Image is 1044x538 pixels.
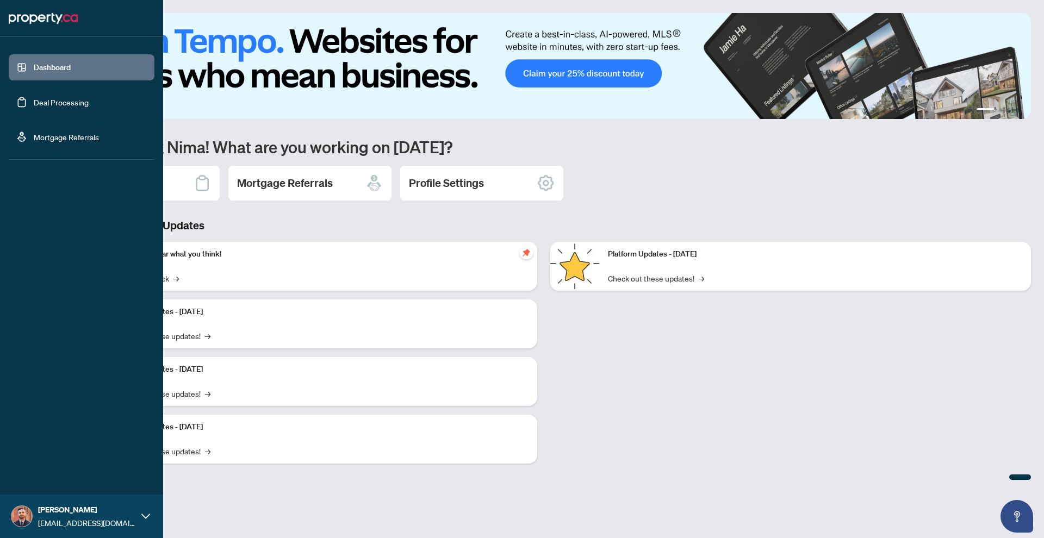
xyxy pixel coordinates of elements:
span: → [205,387,210,399]
p: Platform Updates - [DATE] [114,421,529,433]
img: Slide 0 [57,13,1031,119]
span: → [173,272,179,284]
a: Dashboard [34,62,71,72]
span: pushpin [520,246,533,259]
a: Check out these updates!→ [608,272,704,284]
h2: Mortgage Referrals [237,176,333,191]
span: → [699,272,704,284]
span: [PERSON_NAME] [38,504,136,516]
a: Deal Processing [34,97,89,107]
button: 3 [1007,108,1011,112]
p: Platform Updates - [DATE] [114,364,529,376]
span: [EMAIL_ADDRESS][DOMAIN_NAME] [38,517,136,529]
h3: Brokerage & Industry Updates [57,218,1031,233]
button: Open asap [1000,500,1033,533]
button: 4 [1016,108,1020,112]
span: → [205,330,210,342]
button: 1 [977,108,994,112]
p: We want to hear what you think! [114,248,529,260]
img: logo [9,10,78,27]
p: Platform Updates - [DATE] [608,248,1022,260]
button: 2 [998,108,1003,112]
span: → [205,445,210,457]
h2: Profile Settings [409,176,484,191]
p: Platform Updates - [DATE] [114,306,529,318]
h1: Welcome back Nima! What are you working on [DATE]? [57,136,1031,157]
img: Profile Icon [11,506,32,527]
a: Mortgage Referrals [34,132,99,142]
img: Platform Updates - June 23, 2025 [550,242,599,291]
